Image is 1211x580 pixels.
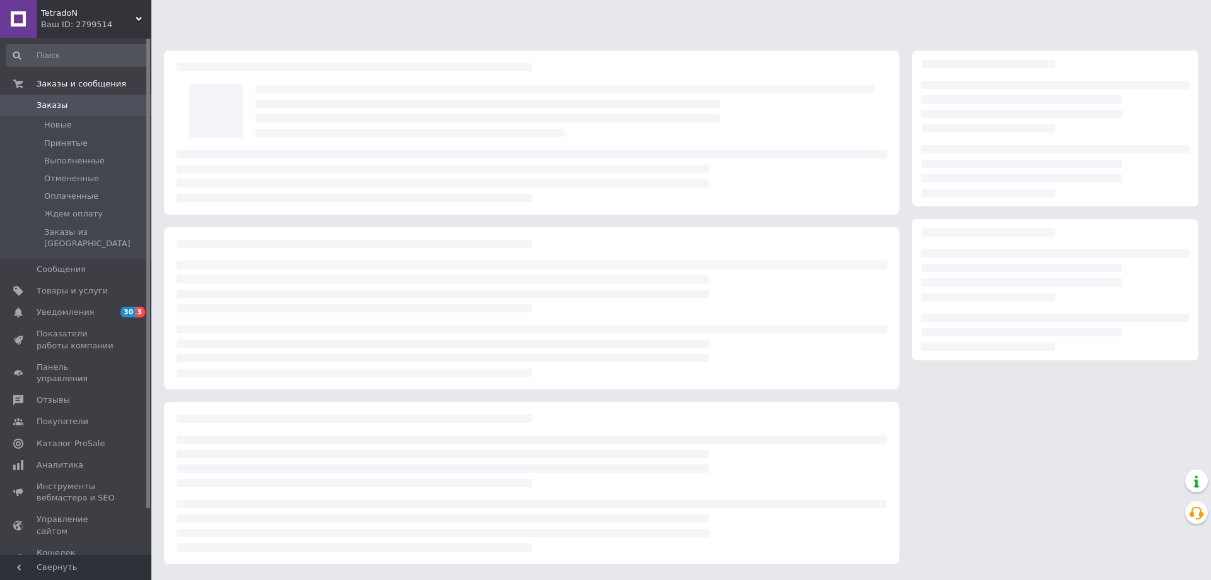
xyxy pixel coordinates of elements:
[37,362,117,384] span: Панель управления
[37,459,83,471] span: Аналитика
[37,416,88,427] span: Покупатели
[37,514,117,536] span: Управление сайтом
[37,481,117,504] span: Инструменты вебмастера и SEO
[37,547,117,570] span: Кошелек компании
[37,438,105,449] span: Каталог ProSale
[120,307,135,317] span: 30
[37,264,86,275] span: Сообщения
[44,155,105,167] span: Выполненные
[41,19,151,30] div: Ваш ID: 2799514
[37,307,94,318] span: Уведомления
[44,173,99,184] span: Отмененные
[135,307,145,317] span: 3
[37,100,67,111] span: Заказы
[37,285,108,297] span: Товары и услуги
[44,208,103,220] span: Ждем оплату
[6,44,149,67] input: Поиск
[44,119,72,131] span: Новые
[37,394,70,406] span: Отзывы
[37,328,117,351] span: Показатели работы компании
[37,78,126,90] span: Заказы и сообщения
[44,227,148,249] span: Заказы из [GEOGRAPHIC_DATA]
[44,138,88,149] span: Принятые
[44,191,98,202] span: Оплаченные
[41,8,136,19] span: TetradoN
